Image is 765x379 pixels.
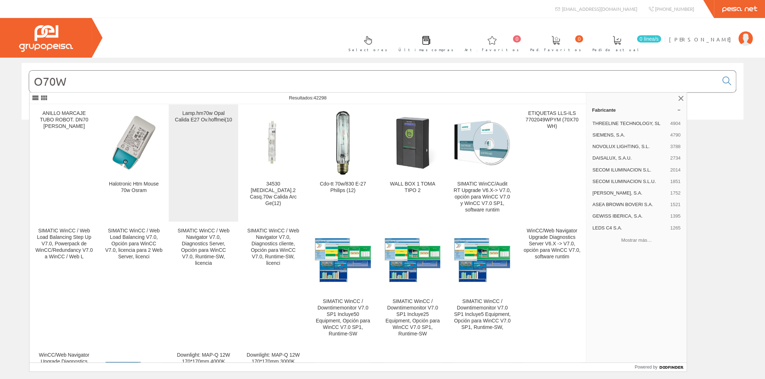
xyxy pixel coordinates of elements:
[447,222,517,345] a: SIMATIC WinCC / Downtimemonitor V7.0 SP1 Incluye5 Equipment, Opción para WinCC V7.0 SP1, Runtime-...
[314,181,372,194] div: Cdo-tt 70w/830 E-27 Philips (12)
[384,181,442,194] div: WALL BOX 1 TOMA TIPO 2
[107,110,160,175] img: Halotronic Htm Mouse 70w Osram
[670,167,680,173] span: 2014
[384,113,442,171] img: WALL BOX 1 TOMA TIPO 2
[453,119,511,166] img: SIMATIC WinCC/Audit RT Upgrade V6.X-> V7.0, opción para WinCC V7.0 y WinCC V7.0 SP1, software runtim
[453,237,511,283] img: SIMATIC WinCC / Downtimemonitor V7.0 SP1 Incluye5 Equipment, Opción para WinCC V7.0 SP1, Runtime-SW,
[670,201,680,208] span: 1521
[670,120,680,127] span: 4904
[105,181,163,194] div: Halotronic Htm Mouse 70w Osram
[384,298,442,337] div: SIMATIC WinCC / Downtimemonitor V7.0 SP1 Incluye25 Equipment, Opción para WinCC V7.0 SP1, Runtime-SW
[336,110,350,175] img: Cdo-tt 70w/830 E-27 Philips (12)
[655,6,694,12] span: [PHONE_NUMBER]
[99,104,169,222] a: Halotronic Htm Mouse 70w Osram Halotronic Htm Mouse 70w Osram
[670,155,680,161] span: 2734
[244,228,302,267] div: SIMATIC WinCC / Web Navigator V7.0, Diagnostics cliente, Opción para WinCC V7.0, Runtime-SW, licenci
[349,46,387,53] span: Selectores
[530,46,581,53] span: Ped. favoritos
[174,228,232,267] div: SIMATIC WinCC / Web Navigator V7.0, Diagnostics Server, Opción para WinCC V7.0, Runtime-SW, licencia
[523,228,581,260] div: WinCC/Web Navigator Upgrade Diagnostics Server V6.X -> V7.0, opción para WinCC V7.0, software runtim
[589,235,684,246] button: Mostrar más…
[391,30,457,56] a: Últimas compras
[562,6,637,12] span: [EMAIL_ADDRESS][DOMAIN_NAME]
[637,35,661,43] span: 0 línea/s
[308,104,378,222] a: Cdo-tt 70w/830 E-27 Philips (12) Cdo-tt 70w/830 E-27 Philips (12)
[29,222,99,345] a: SIMATIC WinCC / Web Load Balancing Step Up V7.0, Powerpack de WinCC/Redundancy V7.0 a WinCC / Web L
[99,222,169,345] a: SIMATIC WinCC / Web Load Balancing V7.0, Opción para WinCC V7.0, licencia para 2 Web Server, licenci
[35,110,93,130] div: ANILLO MARCAJE TUBO ROBOT. DN70 [PERSON_NAME]
[634,364,657,370] span: Powered by
[314,237,372,283] img: SIMATIC WinCC / Downtimemonitor V7.0 SP1 Incluye50 Equipment, Opción para WinCC V7.0 SP1, Runtime-SW
[670,190,680,196] span: 1752
[399,46,454,53] span: Últimas compras
[670,213,680,219] span: 1395
[289,95,327,101] span: Resultados:
[174,352,232,365] div: Downlight: MAP-Q 12W 170*170mm 4000K
[592,155,667,161] span: DAISALUX, S.A.U.
[670,178,680,185] span: 1851
[244,113,302,171] img: 34530 Halog.2 Casq.70w Calida Arc Ge(12)
[169,104,238,222] a: Lamp.hm70w Opal Calida E27 Ov.hoffmei(10
[517,222,587,345] a: WinCC/Web Navigator Upgrade Diagnostics Server V6.X -> V7.0, opción para WinCC V7.0, software runtim
[669,36,735,43] span: [PERSON_NAME]
[592,178,667,185] span: SECOM ILUMINACION S.L.U.
[378,222,447,345] a: SIMATIC WinCC / Downtimemonitor V7.0 SP1 Incluye25 Equipment, Opción para WinCC V7.0 SP1, Runtime...
[238,104,308,222] a: 34530 Halog.2 Casq.70w Calida Arc Ge(12) 34530 [MEDICAL_DATA].2 Casq.70w Calida Arc Ge(12)
[592,143,667,150] span: NOVOLUX LIGHTING, S.L.
[523,110,581,130] div: ETIQUETAS LLS-ILS 7702049WPYM (70X70 WH)
[314,95,327,101] span: 42298
[586,104,687,116] a: Fabricante
[29,104,99,222] a: ANILLO MARCAJE TUBO ROBOT. DN70 [PERSON_NAME]
[105,228,163,260] div: SIMATIC WinCC / Web Load Balancing V7.0, Opción para WinCC V7.0, licencia para 2 Web Server, licenci
[169,222,238,345] a: SIMATIC WinCC / Web Navigator V7.0, Diagnostics Server, Opción para WinCC V7.0, Runtime-SW, licencia
[29,71,718,92] input: Buscar...
[634,363,687,371] a: Powered by
[19,25,73,52] img: Grupo Peisa
[592,213,667,219] span: GEWISS IBERICA, S.A.
[669,30,753,37] a: [PERSON_NAME]
[592,46,641,53] span: Pedido actual
[670,225,680,231] span: 1265
[244,181,302,207] div: 34530 [MEDICAL_DATA].2 Casq.70w Calida Arc Ge(12)
[592,167,667,173] span: SECOM ILUMINACION S.L.
[384,237,442,283] img: SIMATIC WinCC / Downtimemonitor V7.0 SP1 Incluye25 Equipment, Opción para WinCC V7.0 SP1, Runtime-SW
[453,181,511,213] div: SIMATIC WinCC/Audit RT Upgrade V6.X-> V7.0, opción para WinCC V7.0 y WinCC V7.0 SP1, software runtim
[670,132,680,138] span: 4790
[592,132,667,138] span: SIEMENS, S.A.
[314,298,372,337] div: SIMATIC WinCC / Downtimemonitor V7.0 SP1 Incluye50 Equipment, Opción para WinCC V7.0 SP1, Runtime-SW
[378,104,447,222] a: WALL BOX 1 TOMA TIPO 2 WALL BOX 1 TOMA TIPO 2
[592,190,667,196] span: [PERSON_NAME], S.A.
[308,222,378,345] a: SIMATIC WinCC / Downtimemonitor V7.0 SP1 Incluye50 Equipment, Opción para WinCC V7.0 SP1, Runtime...
[22,129,743,135] div: © Grupo Peisa
[575,35,583,43] span: 0
[592,225,667,231] span: LEDS C4 S.A.
[341,30,391,56] a: Selectores
[592,201,667,208] span: ASEA BROWN BOVERI S.A.
[174,110,232,123] div: Lamp.hm70w Opal Calida E27 Ov.hoffmei(10
[35,228,93,260] div: SIMATIC WinCC / Web Load Balancing Step Up V7.0, Powerpack de WinCC/Redundancy V7.0 a WinCC / Web L
[238,222,308,345] a: SIMATIC WinCC / Web Navigator V7.0, Diagnostics cliente, Opción para WinCC V7.0, Runtime-SW, licenci
[453,298,511,331] div: SIMATIC WinCC / Downtimemonitor V7.0 SP1 Incluye5 Equipment, Opción para WinCC V7.0 SP1, Runtime-SW,
[670,143,680,150] span: 3788
[517,104,587,222] a: ETIQUETAS LLS-ILS 7702049WPYM (70X70 WH)
[592,120,667,127] span: THREELINE TECHNOLOGY, SL
[244,352,302,365] div: Downlight: MAP-Q 12W 170*170mm 3000K
[513,35,521,43] span: 0
[585,30,663,56] a: 0 línea/s Pedido actual
[447,104,517,222] a: SIMATIC WinCC/Audit RT Upgrade V6.X-> V7.0, opción para WinCC V7.0 y WinCC V7.0 SP1, software run...
[465,46,519,53] span: Art. favoritos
